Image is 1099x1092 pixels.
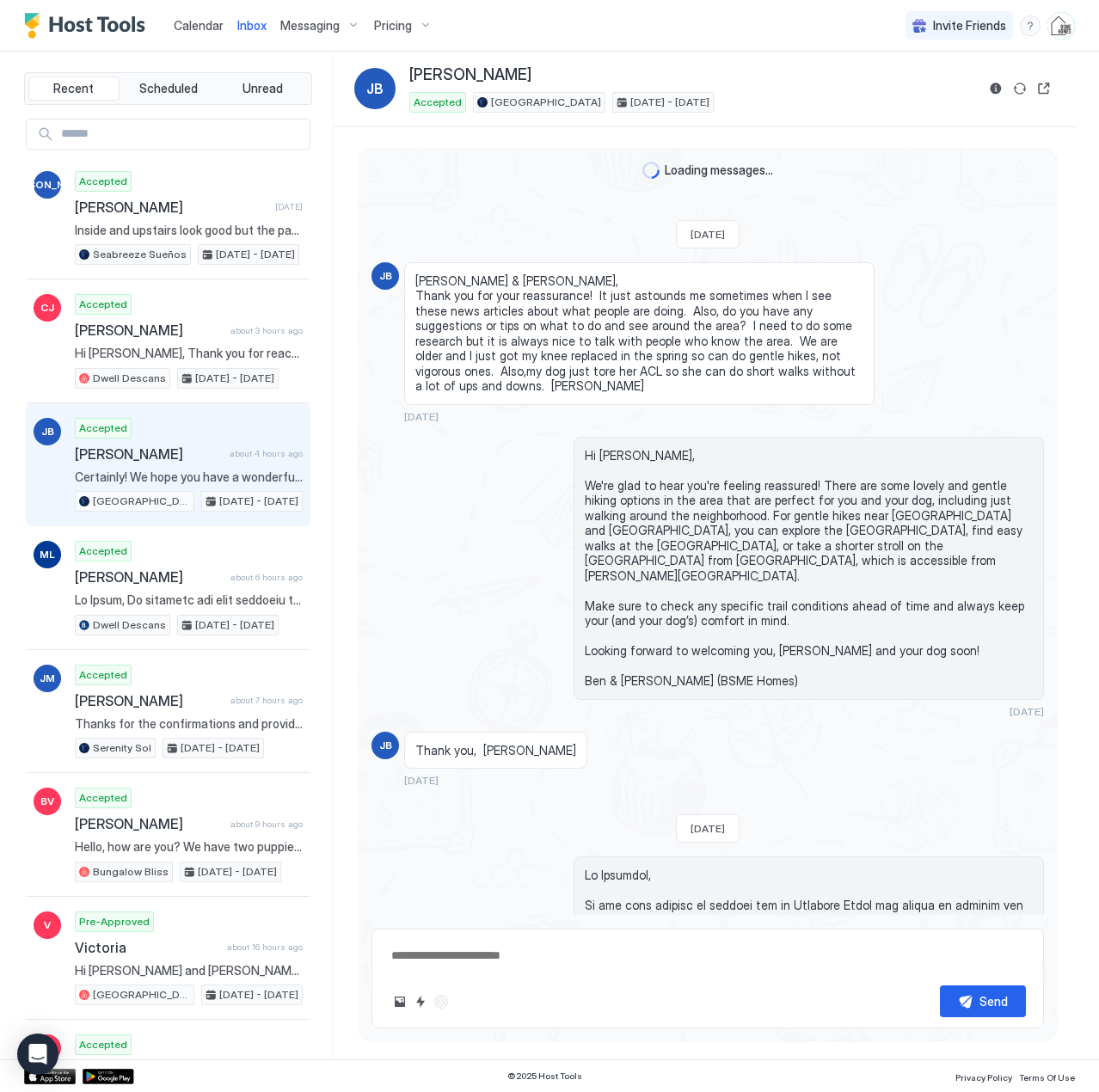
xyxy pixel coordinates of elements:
span: JB [379,738,392,753]
span: about 9 hours ago [230,819,303,830]
span: Accepted [414,95,462,110]
span: Thanks for the confirmations and providing a copy of your ID via text, [PERSON_NAME]. Please expe... [75,716,303,732]
span: Hi [PERSON_NAME], Thank you for reaching out and alerting us of this. This appears to be an area ... [75,346,303,361]
div: menu [1020,15,1041,36]
span: [DATE] - [DATE] [630,95,709,110]
span: Certainly! We hope you have a wonderful [DATE]. [75,469,303,485]
span: Bungalow Bliss [93,864,169,880]
span: Invite Friends [933,18,1006,34]
span: Accepted [79,543,127,559]
span: [DATE] [691,228,725,241]
span: JB [379,268,392,284]
span: Loading messages... [665,163,773,178]
button: Scheduled [123,77,214,101]
span: Pre-Approved [79,914,150,929]
span: [DATE] [404,774,439,787]
span: Privacy Policy [955,1072,1012,1083]
button: Sync reservation [1010,78,1030,99]
span: [DATE] - [DATE] [181,740,260,756]
span: Scheduled [139,81,198,96]
span: [PERSON_NAME] [409,65,531,85]
span: [DATE] [404,410,439,423]
span: [PERSON_NAME] [75,445,223,463]
span: Messaging [280,18,340,34]
span: [DATE] - [DATE] [195,371,274,386]
a: Host Tools Logo [24,13,153,39]
div: loading [642,162,660,179]
span: [DATE] - [DATE] [219,987,298,1003]
span: Victoria [75,939,220,956]
input: Input Field [54,120,310,149]
span: Accepted [79,790,127,806]
span: BV [40,794,54,809]
span: Terms Of Use [1019,1072,1075,1083]
span: Inside and upstairs look good but the patio downstairs was definitely not cleaned in any kind of ... [75,223,303,238]
span: Accepted [79,174,127,189]
span: [PERSON_NAME] [75,322,224,339]
span: [DATE] - [DATE] [198,864,277,880]
span: Unread [243,81,283,96]
span: Accepted [79,420,127,436]
span: JB [366,78,384,99]
span: Accepted [79,667,127,683]
a: Calendar [174,16,224,34]
span: about 6 hours ago [230,572,303,583]
span: Hello, how are you? We have two puppies, is that ok to bring them with us? Thank you. [75,839,303,855]
span: [PERSON_NAME] [75,815,224,832]
span: Serenity Sol [93,740,151,756]
span: about 4 hours ago [230,448,303,459]
span: Accepted [79,297,127,312]
button: Open reservation [1034,78,1054,99]
button: Recent [28,77,120,101]
span: [DATE] [691,822,725,835]
span: Dwell Descans [93,617,166,633]
span: Inbox [237,18,267,33]
span: Recent [53,81,94,96]
span: Hi [PERSON_NAME] and [PERSON_NAME], we are very interested in booking your beautiful home. I do h... [75,963,303,979]
div: User profile [1047,12,1075,40]
div: Send [979,992,1008,1010]
span: [DATE] [275,201,303,212]
span: Calendar [174,18,224,33]
span: about 16 hours ago [227,942,303,953]
span: [DATE] - [DATE] [216,247,295,262]
span: ML [40,547,55,562]
span: Lo Ipsum, Do sitametc adi elit seddoeiu temp in Utlab Etdolor, ma aliq en admini veni quis nostru... [75,592,303,608]
a: Privacy Policy [955,1067,1012,1085]
span: [DATE] - [DATE] [219,494,298,509]
span: © 2025 Host Tools [507,1071,582,1082]
span: [DATE] [1010,705,1044,718]
span: [PERSON_NAME] & [PERSON_NAME], Thank you for your reassurance! It just astounds me sometimes when... [415,273,863,394]
span: [GEOGRAPHIC_DATA] [93,494,190,509]
a: Terms Of Use [1019,1067,1075,1085]
div: tab-group [24,72,312,105]
span: about 3 hours ago [230,325,303,336]
a: Inbox [237,16,267,34]
button: Quick reply [410,991,431,1012]
span: [DATE] - [DATE] [195,617,274,633]
span: [PERSON_NAME] [75,568,224,586]
span: Hi [PERSON_NAME], We're glad to hear you're feeling reassured! There are some lovely and gentle h... [585,448,1033,689]
span: about 7 hours ago [230,695,303,706]
span: [PERSON_NAME] [75,692,224,709]
a: Google Play Store [83,1069,134,1084]
span: [GEOGRAPHIC_DATA] [93,987,190,1003]
span: Dwell Descans [93,371,166,386]
span: JM [40,671,55,686]
span: [PERSON_NAME] [5,177,90,193]
span: V [44,917,51,933]
a: App Store [24,1069,76,1084]
span: JB [41,424,54,439]
button: Upload image [390,991,410,1012]
div: Open Intercom Messenger [17,1034,58,1075]
button: Unread [217,77,308,101]
span: Pricing [374,18,412,34]
span: CJ [40,300,54,316]
button: Reservation information [985,78,1006,99]
span: Accepted [79,1037,127,1052]
button: Send [940,985,1026,1017]
span: [PERSON_NAME] [75,199,268,216]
